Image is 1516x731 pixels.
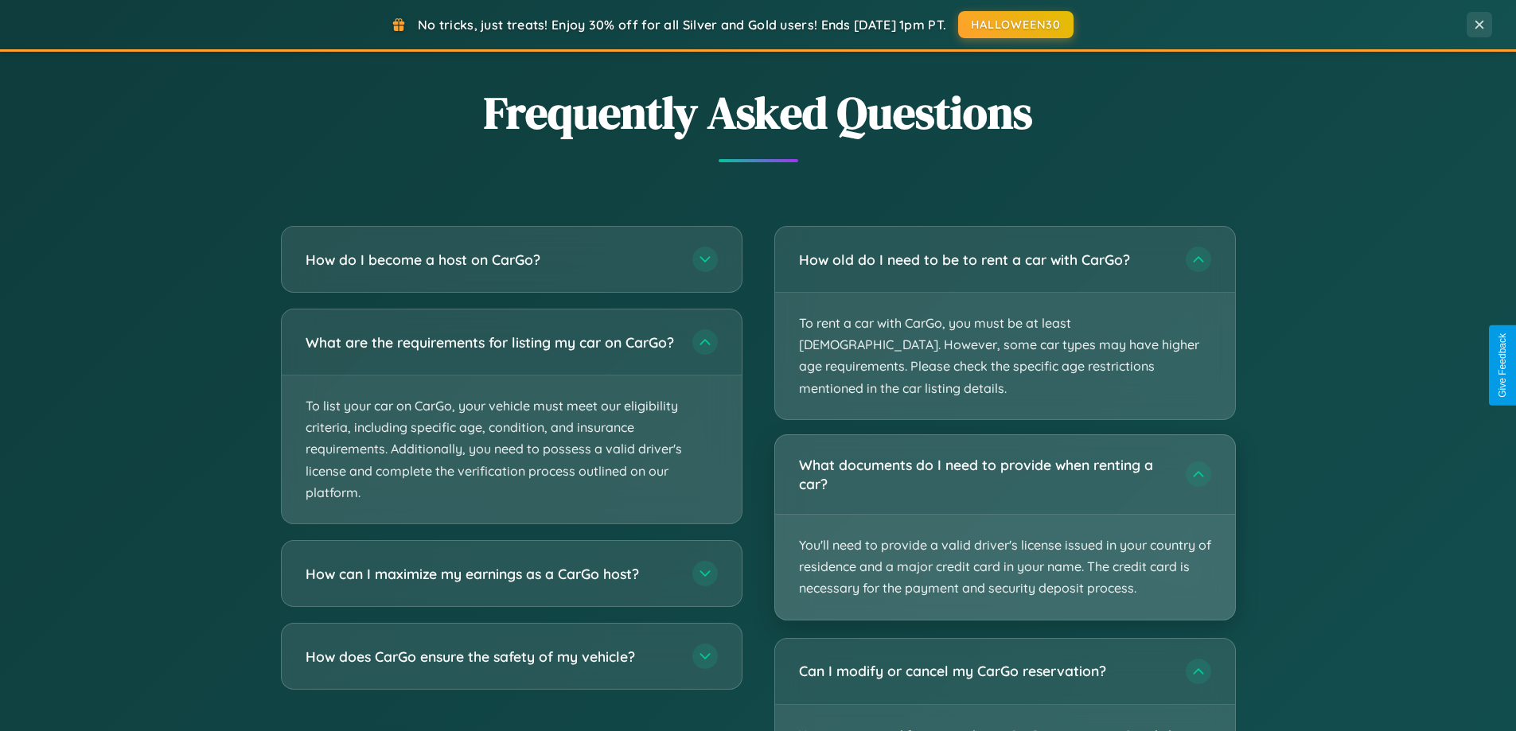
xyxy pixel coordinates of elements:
h3: What documents do I need to provide when renting a car? [799,455,1170,494]
button: HALLOWEEN30 [958,11,1074,38]
h3: What are the requirements for listing my car on CarGo? [306,332,676,352]
h3: How old do I need to be to rent a car with CarGo? [799,250,1170,270]
div: Give Feedback [1497,333,1508,398]
h3: How can I maximize my earnings as a CarGo host? [306,564,676,584]
h3: Can I modify or cancel my CarGo reservation? [799,661,1170,681]
span: No tricks, just treats! Enjoy 30% off for all Silver and Gold users! Ends [DATE] 1pm PT. [418,17,946,33]
h2: Frequently Asked Questions [281,82,1236,143]
h3: How does CarGo ensure the safety of my vehicle? [306,647,676,667]
h3: How do I become a host on CarGo? [306,250,676,270]
p: To list your car on CarGo, your vehicle must meet our eligibility criteria, including specific ag... [282,375,742,523]
p: You'll need to provide a valid driver's license issued in your country of residence and a major c... [775,515,1235,620]
p: To rent a car with CarGo, you must be at least [DEMOGRAPHIC_DATA]. However, some car types may ha... [775,293,1235,419]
